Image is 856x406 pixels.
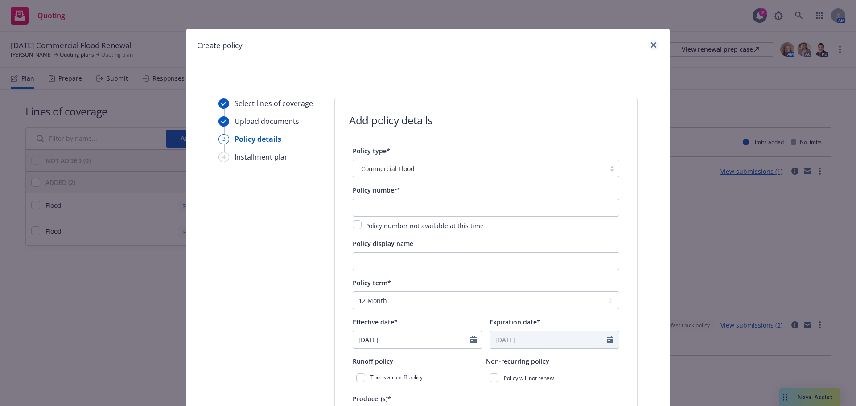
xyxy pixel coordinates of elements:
[235,134,281,144] div: Policy details
[353,331,470,348] input: MM/DD/YYYY
[607,336,613,343] svg: Calendar
[235,98,313,109] div: Select lines of coverage
[218,152,229,162] div: 4
[218,134,229,144] div: 3
[361,164,415,173] span: Commercial Flood
[353,147,390,155] span: Policy type*
[235,152,289,162] div: Installment plan
[365,221,484,230] span: Policy number not available at this time
[470,336,477,343] svg: Calendar
[353,186,400,194] span: Policy number*
[353,394,391,403] span: Producer(s)*
[648,40,659,50] a: close
[353,370,486,386] div: This is a runoff policy
[197,40,243,51] h1: Create policy
[490,331,607,348] input: MM/DD/YYYY
[353,239,413,248] span: Policy display name
[353,318,398,326] span: Effective date*
[486,357,549,365] span: Non-recurring policy
[490,318,540,326] span: Expiration date*
[353,357,393,365] span: Runoff policy
[358,164,601,173] span: Commercial Flood
[349,113,432,127] h1: Add policy details
[353,279,391,287] span: Policy term*
[235,116,299,127] div: Upload documents
[486,370,619,386] div: Policy will not renew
